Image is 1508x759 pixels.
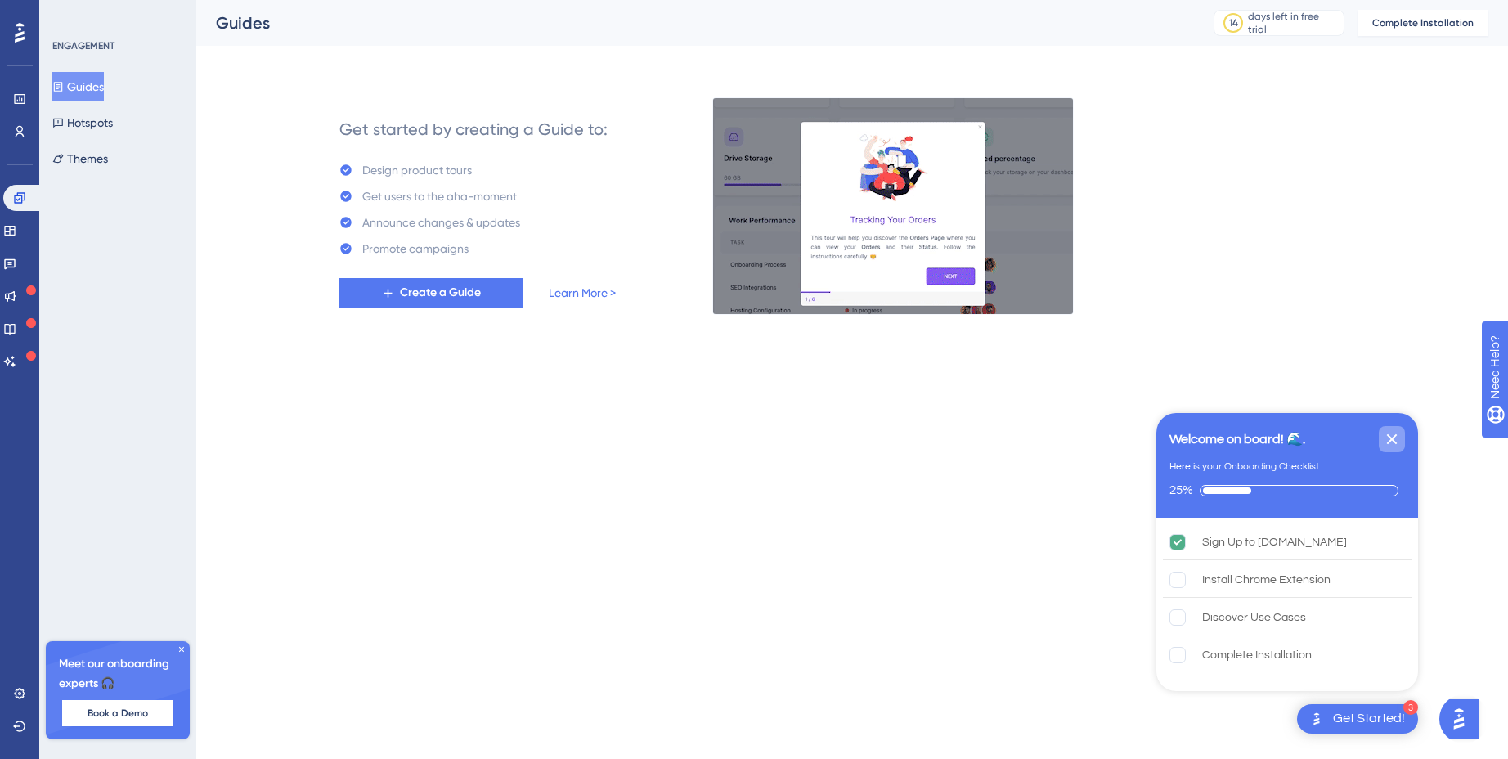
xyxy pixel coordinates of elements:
[1372,16,1474,29] span: Complete Installation
[216,11,1173,34] div: Guides
[400,283,481,303] span: Create a Guide
[1169,459,1319,475] div: Here is your Onboarding Checklist
[1358,10,1488,36] button: Complete Installation
[1163,637,1412,673] div: Complete Installation is incomplete.
[1333,710,1405,728] div: Get Started!
[339,278,523,308] button: Create a Guide
[712,97,1074,315] img: 21a29cd0e06a8f1d91b8bced9f6e1c06.gif
[1439,694,1488,743] iframe: UserGuiding AI Assistant Launcher
[1297,704,1418,734] div: Open Get Started! checklist, remaining modules: 3
[1202,645,1312,665] div: Complete Installation
[339,118,608,141] div: Get started by creating a Guide to:
[52,72,104,101] button: Guides
[1169,429,1305,449] div: Welcome on board! 🌊.
[1163,562,1412,598] div: Install Chrome Extension is incomplete.
[52,144,108,173] button: Themes
[38,4,102,24] span: Need Help?
[1156,413,1418,691] div: Checklist Container
[1156,518,1418,686] div: Checklist items
[1307,709,1326,729] img: launcher-image-alternative-text
[62,700,173,726] button: Book a Demo
[362,160,472,180] div: Design product tours
[1163,600,1412,635] div: Discover Use Cases is incomplete.
[362,239,469,258] div: Promote campaigns
[88,707,148,720] span: Book a Demo
[549,283,616,303] a: Learn More >
[1379,426,1405,452] div: Close Checklist
[1202,608,1306,627] div: Discover Use Cases
[362,213,520,232] div: Announce changes & updates
[59,654,177,694] span: Meet our onboarding experts 🎧
[52,108,113,137] button: Hotspots
[1202,570,1331,590] div: Install Chrome Extension
[362,186,517,206] div: Get users to the aha-moment
[1163,524,1412,560] div: Sign Up to UserGuiding.com is complete.
[1169,483,1405,498] div: Checklist progress: 25%
[1403,700,1418,715] div: 3
[1169,483,1193,498] div: 25%
[1248,10,1339,36] div: days left in free trial
[1229,16,1238,29] div: 14
[1202,532,1347,552] div: Sign Up to [DOMAIN_NAME]
[52,39,114,52] div: ENGAGEMENT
